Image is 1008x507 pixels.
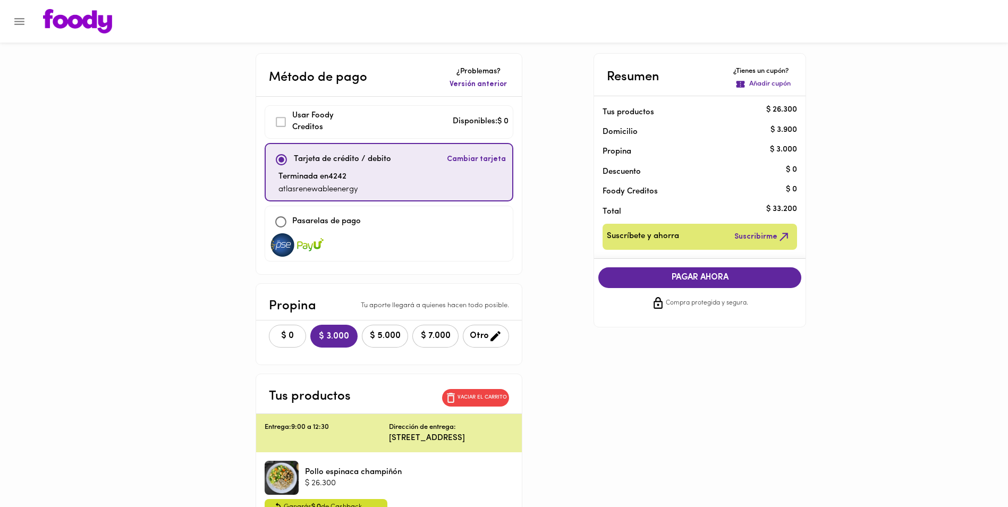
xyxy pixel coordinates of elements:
button: $ 5.000 [362,325,408,348]
span: $ 7.000 [419,331,452,341]
img: visa [269,233,296,257]
p: $ 0 [786,164,797,175]
p: [STREET_ADDRESS] [389,433,513,444]
p: Propina [269,297,316,316]
p: $ 33.200 [766,204,797,215]
p: Terminada en 4242 [278,171,358,183]
p: Tu aporte llegará a quienes hacen todo posible. [361,301,509,311]
p: Disponibles: $ 0 [453,116,509,128]
p: Propina [603,146,780,157]
button: Versión anterior [447,77,509,92]
p: Usar Foody Creditos [292,110,365,134]
span: Suscribirme [734,230,791,243]
p: Descuento [603,166,641,178]
p: Añadir cupón [749,79,791,89]
button: Otro [463,325,509,348]
button: Cambiar tarjeta [445,148,508,171]
span: PAGAR AHORA [609,273,791,283]
p: ¿Tienes un cupón? [733,66,793,77]
p: Dirección de entrega: [389,422,456,433]
span: Otro [470,329,502,343]
p: Tus productos [603,107,780,118]
p: $ 3.000 [770,144,797,155]
img: logo.png [43,9,112,33]
img: visa [297,233,324,257]
p: Tarjeta de crédito / debito [294,154,391,166]
p: $ 26.300 [305,478,402,489]
button: $ 7.000 [412,325,459,348]
div: Pollo espinaca champiñón [265,461,299,495]
span: Suscríbete y ahorra [607,230,679,243]
span: Versión anterior [450,79,507,90]
p: $ 0 [786,184,797,195]
button: $ 0 [269,325,306,348]
p: $ 3.900 [770,124,797,136]
p: Pasarelas de pago [292,216,361,228]
p: Total [603,206,780,217]
p: Foody Creditos [603,186,780,197]
p: Resumen [607,67,659,87]
p: atlasrenewableenergy [278,184,358,196]
span: Compra protegida y segura. [666,298,748,309]
button: $ 3.000 [310,325,358,348]
p: Entrega: 9:00 a 12:30 [265,422,389,433]
button: Suscribirme [732,228,793,246]
p: Tus productos [269,387,351,406]
iframe: Messagebird Livechat Widget [946,445,997,496]
p: Método de pago [269,68,367,87]
span: $ 3.000 [319,332,349,342]
p: Domicilio [603,126,638,138]
p: $ 26.300 [766,105,797,116]
span: $ 5.000 [369,331,401,341]
p: ¿Problemas? [447,66,509,77]
span: $ 0 [276,331,299,341]
button: Vaciar el carrito [442,389,509,407]
button: PAGAR AHORA [598,267,801,288]
span: Cambiar tarjeta [447,154,506,165]
p: Pollo espinaca champiñón [305,467,402,478]
p: Vaciar el carrito [458,394,507,401]
button: Añadir cupón [733,77,793,91]
button: Menu [6,9,32,35]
